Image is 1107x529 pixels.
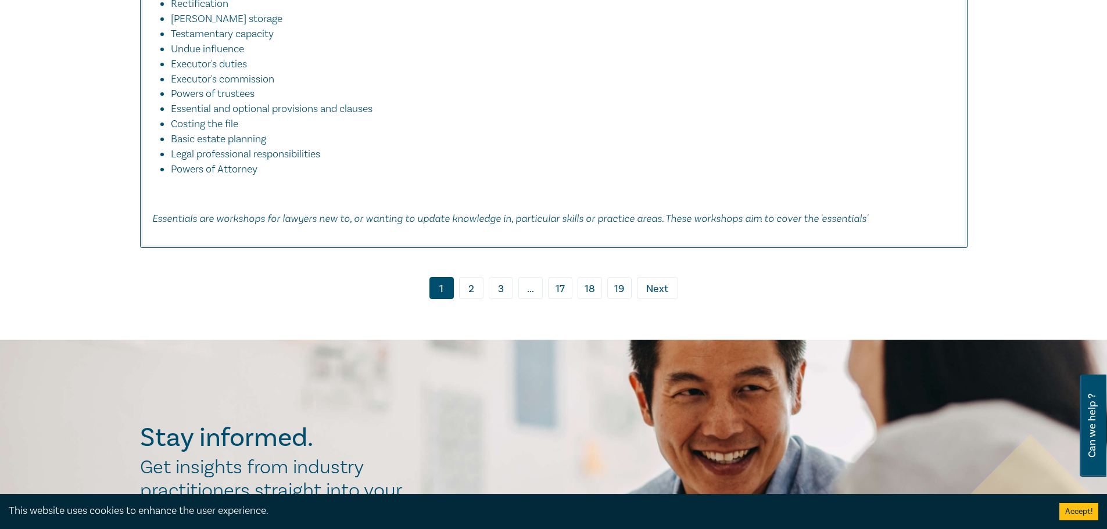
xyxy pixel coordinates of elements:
[171,42,944,57] li: Undue influence
[489,277,513,299] a: 3
[171,147,944,162] li: Legal professional responsibilities
[171,27,944,42] li: Testamentary capacity
[171,132,944,147] li: Basic estate planning
[578,277,602,299] a: 18
[140,423,414,453] h2: Stay informed.
[518,277,543,299] span: ...
[607,277,632,299] a: 19
[637,277,678,299] a: Next
[1059,503,1098,520] button: Accept cookies
[171,117,944,132] li: Costing the file
[171,57,944,72] li: Executor's duties
[152,212,868,224] em: Essentials are workshops for lawyers new to, or wanting to update knowledge in, particular skills...
[171,87,944,102] li: Powers of trustees
[171,162,955,177] li: Powers of Attorney
[171,102,944,117] li: Essential and optional provisions and clauses
[1087,382,1098,470] span: Can we help ?
[171,72,944,87] li: Executor's commission
[459,277,483,299] a: 2
[646,282,668,297] span: Next
[140,456,414,526] h2: Get insights from industry practitioners straight into your inbox.
[171,12,944,27] li: [PERSON_NAME] storage
[548,277,572,299] a: 17
[9,503,1042,519] div: This website uses cookies to enhance the user experience.
[429,277,454,299] a: 1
